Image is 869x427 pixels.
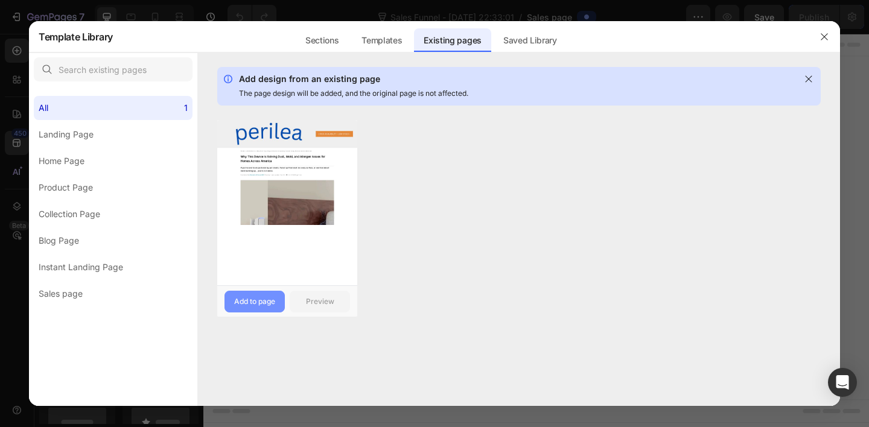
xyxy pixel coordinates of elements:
div: Home Page [39,154,84,168]
div: Add to page [234,296,275,307]
div: Product Page [39,180,93,195]
div: Add design from an existing page [239,72,797,86]
div: Blog Page [39,233,79,248]
div: Saved Library [494,28,567,52]
div: Sections [296,28,348,52]
div: Landing Page [39,127,94,142]
div: Collection Page [39,207,100,221]
img: -pages-health-insider-advertorial_portrait.jpg [217,120,357,225]
input: Search existing pages [34,57,193,81]
div: Sales page [39,286,83,301]
div: Templates [352,28,412,52]
button: Preview [290,291,350,312]
div: Preview [306,296,334,307]
div: 1 [184,101,188,115]
h2: Template Library [39,21,113,52]
div: Open Intercom Messenger [828,368,857,397]
div: The page design will be added, and the original page is not affected. [239,86,797,101]
button: Add to page [224,291,285,312]
div: All [39,101,48,115]
button: Use existing page designs [239,241,377,265]
div: Start building with Sections/Elements or [271,217,454,232]
div: Instant Landing Page [39,260,123,274]
div: Start with Generating from URL or image [281,309,444,318]
div: Existing pages [414,28,491,52]
button: Explore templates [384,241,486,265]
